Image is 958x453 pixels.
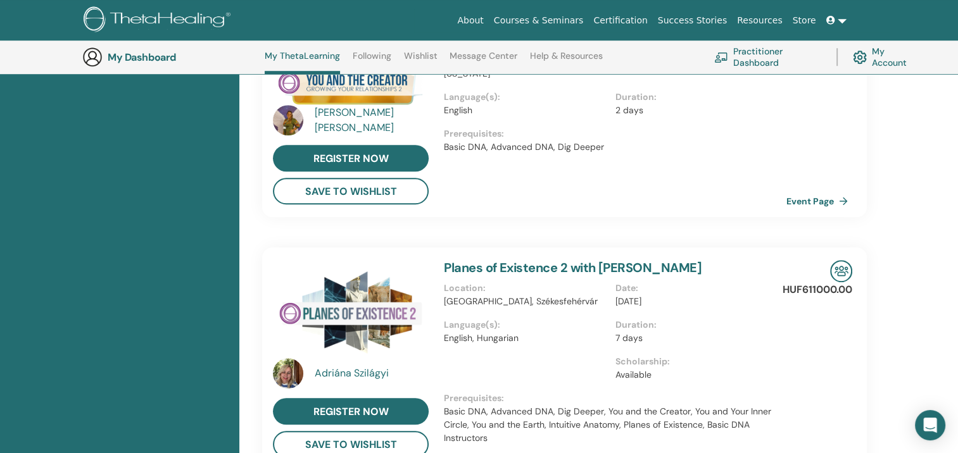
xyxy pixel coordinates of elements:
p: English [444,104,607,117]
p: Prerequisites : [444,127,786,140]
a: My ThetaLearning [265,51,340,74]
a: Adriána Szilágyi [315,366,432,381]
p: Date : [615,282,779,295]
a: About [452,9,488,32]
a: Event Page [786,192,853,211]
button: save to wishlist [273,178,429,204]
a: Message Center [450,51,517,71]
a: Certification [588,9,652,32]
p: Duration : [615,318,779,332]
a: Success Stories [653,9,732,32]
p: [GEOGRAPHIC_DATA], Székesfehérvár [444,295,607,308]
img: logo.png [84,6,235,35]
a: Following [353,51,391,71]
img: default.jpg [273,105,303,135]
a: register now [273,145,429,171]
h3: My Dashboard [108,51,234,63]
div: Open Intercom Messenger [915,410,945,440]
img: default.jpg [273,358,303,388]
p: Prerequisites : [444,392,786,405]
img: Planes of Existence 2 [273,260,429,362]
a: Wishlist [404,51,438,71]
img: chalkboard-teacher.svg [714,52,728,62]
a: Planes of Existence 2 with [PERSON_NAME] [444,259,702,276]
p: [DATE] [615,295,779,308]
p: English, Hungarian [444,332,607,345]
p: HUF611000.00 [783,282,852,297]
p: Language(s) : [444,318,607,332]
p: Available [615,368,779,382]
a: Help & Resources [530,51,603,71]
a: [PERSON_NAME] [PERSON_NAME] [315,105,432,135]
p: Basic DNA, Advanced DNA, Dig Deeper, You and the Creator, You and Your Inner Circle, You and the ... [444,405,786,445]
p: Duration : [615,90,779,104]
a: Store [788,9,821,32]
a: Courses & Seminars [489,9,589,32]
a: Resources [732,9,788,32]
a: My Account [853,43,917,71]
p: 7 days [615,332,779,345]
p: 2 days [615,104,779,117]
img: cog.svg [853,47,867,67]
a: Practitioner Dashboard [714,43,821,71]
a: register now [273,398,429,425]
span: register now [313,405,389,418]
img: In-Person Seminar [830,260,852,282]
p: Location : [444,282,607,295]
span: register now [313,152,389,165]
p: Scholarship : [615,355,779,368]
p: Language(s) : [444,90,607,104]
p: Basic DNA, Advanced DNA, Dig Deeper [444,140,786,154]
img: generic-user-icon.jpg [82,47,103,67]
